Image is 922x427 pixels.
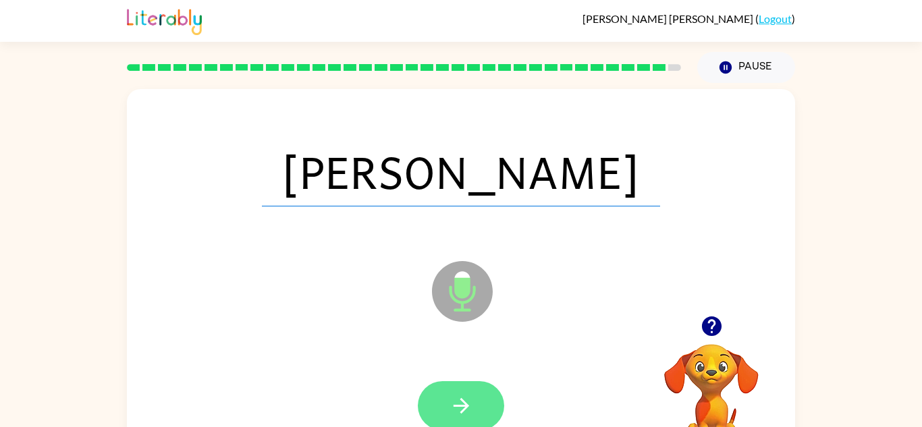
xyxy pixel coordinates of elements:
div: ( ) [582,12,795,25]
button: Pause [697,52,795,83]
img: Literably [127,5,202,35]
span: [PERSON_NAME] [PERSON_NAME] [582,12,755,25]
span: [PERSON_NAME] [262,136,660,206]
a: Logout [759,12,792,25]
